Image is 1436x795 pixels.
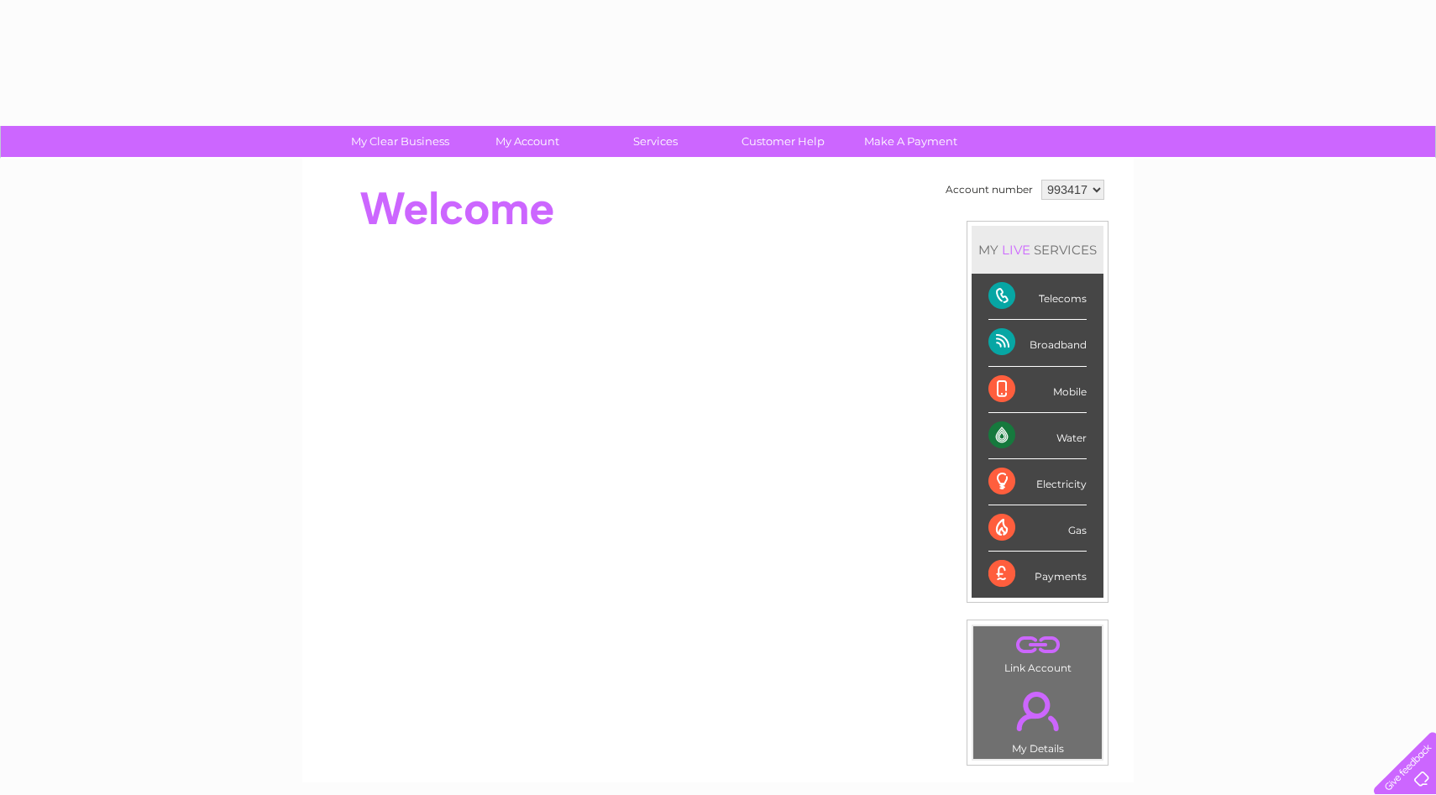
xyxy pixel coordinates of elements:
div: Mobile [988,367,1087,413]
td: Link Account [972,625,1103,678]
div: LIVE [998,242,1034,258]
a: . [977,682,1098,740]
a: My Account [459,126,597,157]
div: Broadband [988,320,1087,366]
div: MY SERVICES [972,226,1103,274]
a: My Clear Business [331,126,469,157]
a: Customer Help [714,126,852,157]
td: My Details [972,677,1103,760]
div: Payments [988,552,1087,597]
div: Telecoms [988,274,1087,320]
td: Account number [941,175,1037,204]
a: . [977,630,1098,660]
div: Water [988,413,1087,459]
div: Gas [988,505,1087,552]
a: Services [586,126,725,157]
div: Electricity [988,459,1087,505]
a: Make A Payment [841,126,980,157]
